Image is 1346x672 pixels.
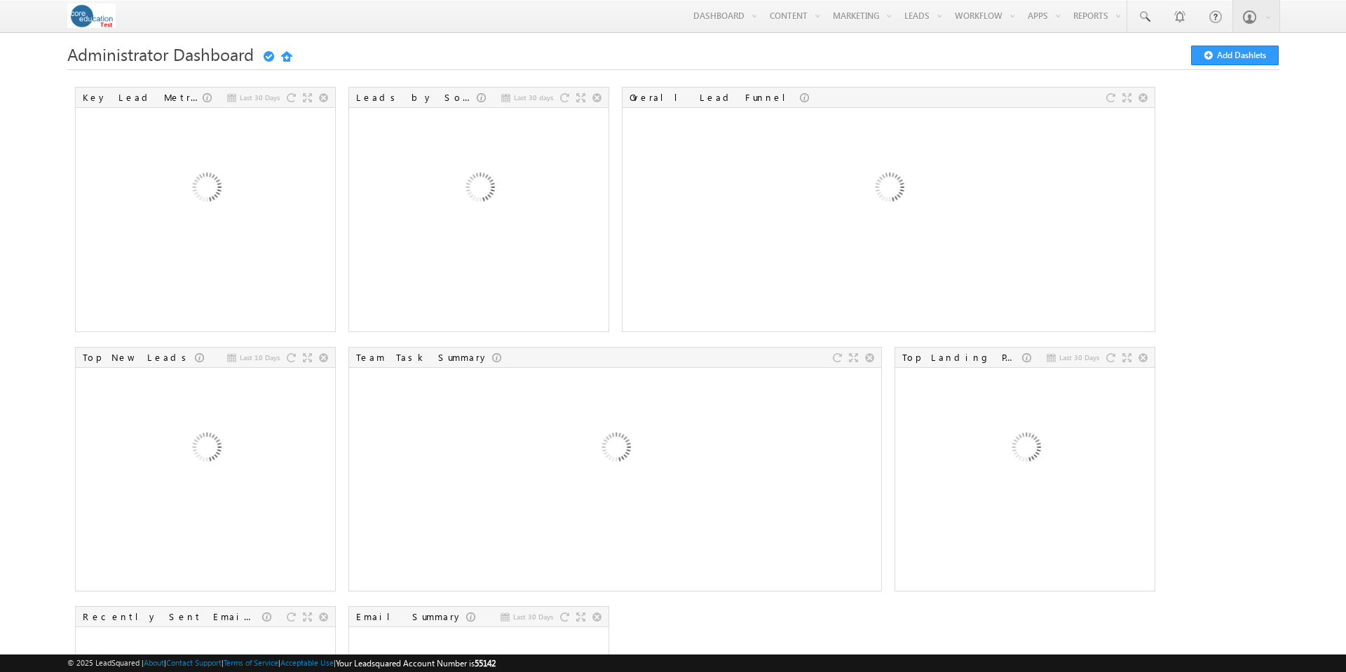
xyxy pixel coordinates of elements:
[336,658,496,668] span: Your Leadsquared Account Number is
[67,657,496,670] span: © 2025 LeadSquared | | | | |
[83,351,195,364] div: Top New Leads
[166,658,222,667] a: Contact Support
[813,114,964,265] img: Loading...
[540,374,691,525] img: Loading...
[356,91,477,104] div: Leads by Sources
[475,658,496,668] span: 55142
[902,351,1022,364] div: Top Landing Pages
[83,91,203,104] div: Key Lead Metrics
[130,374,281,525] img: Loading...
[130,114,281,265] img: Loading...
[67,4,116,28] img: Custom Logo
[83,610,262,623] div: Recently Sent Email Campaigns
[513,610,553,623] span: Last 30 Days
[67,43,254,65] span: Administrator Dashboard
[630,91,800,104] div: Overall Lead Funnel
[240,351,280,364] span: Last 10 Days
[356,610,466,623] div: Email Summary
[1059,351,1099,364] span: Last 30 Days
[514,91,553,104] span: Last 30 days
[280,658,334,667] a: Acceptable Use
[1191,46,1279,65] button: Add Dashlets
[144,658,164,667] a: About
[950,374,1101,525] img: Loading...
[224,658,278,667] a: Terms of Service
[356,351,492,364] div: Team Task Summary
[240,91,280,104] span: Last 30 Days
[404,114,555,265] img: Loading...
